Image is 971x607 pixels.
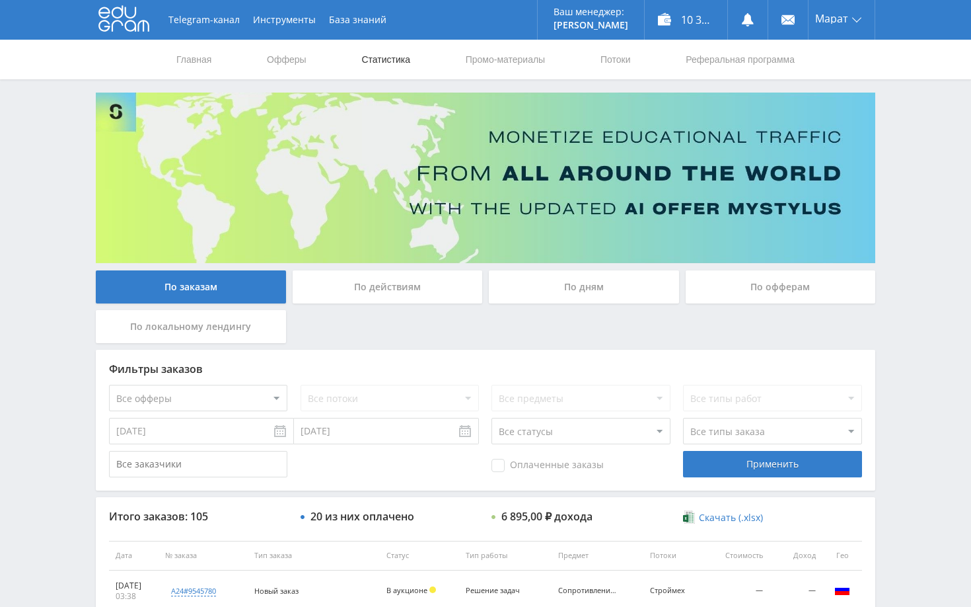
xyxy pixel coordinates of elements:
input: Все заказчики [109,451,287,477]
a: Офферы [266,40,308,79]
a: Главная [175,40,213,79]
div: По дням [489,270,679,303]
img: Banner [96,93,875,263]
span: Оплаченные заказы [491,459,604,472]
a: Статистика [360,40,412,79]
div: По действиям [293,270,483,303]
p: Ваш менеджер: [554,7,628,17]
div: Фильтры заказов [109,363,862,375]
a: Реферальная программа [684,40,796,79]
a: Потоки [599,40,632,79]
div: По офферам [686,270,876,303]
div: Применить [683,451,861,477]
p: [PERSON_NAME] [554,20,628,30]
div: По заказам [96,270,286,303]
a: Промо-материалы [464,40,546,79]
div: По локальному лендингу [96,310,286,343]
span: Марат [815,13,848,24]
